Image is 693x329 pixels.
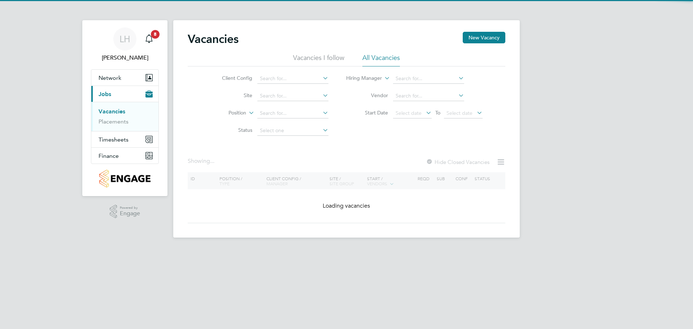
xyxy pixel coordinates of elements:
input: Search for... [257,74,328,84]
li: Vacancies I follow [293,53,344,66]
label: Vendor [346,92,388,99]
a: Placements [99,118,128,125]
img: countryside-properties-logo-retina.png [99,170,150,187]
button: Timesheets [91,131,158,147]
span: 8 [151,30,160,39]
a: 8 [142,27,156,51]
a: Go to home page [91,170,159,187]
label: Status [211,127,252,133]
button: Jobs [91,86,158,102]
label: Start Date [346,109,388,116]
span: Network [99,74,121,81]
span: To [433,108,443,117]
label: Position [205,109,246,117]
a: Vacancies [99,108,125,115]
input: Search for... [257,108,328,118]
label: Site [211,92,252,99]
nav: Main navigation [82,20,167,196]
div: Showing [188,157,216,165]
div: Jobs [91,102,158,131]
span: Lloyd Holliday [91,53,159,62]
h2: Vacancies [188,32,239,46]
input: Search for... [393,74,464,84]
button: New Vacancy [463,32,505,43]
span: Select date [446,110,472,116]
li: All Vacancies [362,53,400,66]
span: Timesheets [99,136,128,143]
label: Hiring Manager [340,75,382,82]
span: Jobs [99,91,111,98]
span: Finance [99,152,119,159]
input: Search for... [257,91,328,101]
span: Select date [396,110,422,116]
input: Select one [257,126,328,136]
span: LH [119,34,130,44]
label: Hide Closed Vacancies [426,159,489,165]
a: LH[PERSON_NAME] [91,27,159,62]
input: Search for... [393,91,464,101]
span: Engage [120,211,140,217]
a: Powered byEngage [110,205,140,218]
button: Finance [91,148,158,164]
span: ... [210,157,214,165]
span: Powered by [120,205,140,211]
label: Client Config [211,75,252,81]
button: Network [91,70,158,86]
